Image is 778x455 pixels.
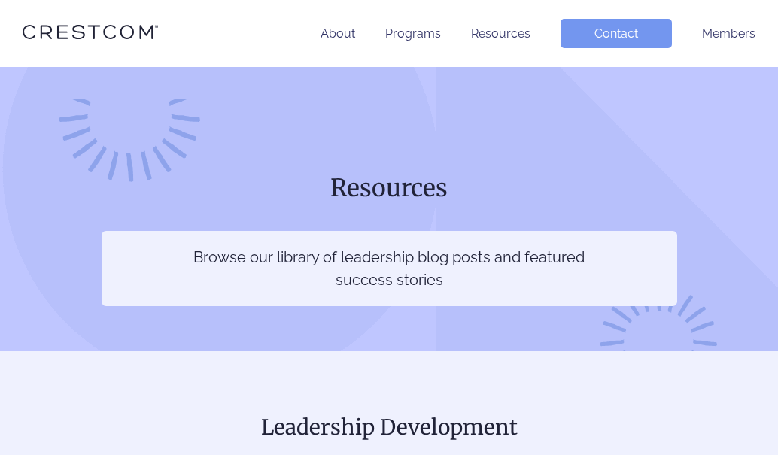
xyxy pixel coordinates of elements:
[385,26,441,41] a: Programs
[561,19,672,48] a: Contact
[321,26,355,41] a: About
[23,411,755,443] h2: Leadership Development
[102,172,677,204] h1: Resources
[193,246,586,291] p: Browse our library of leadership blog posts and featured success stories
[702,26,755,41] a: Members
[471,26,530,41] a: Resources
